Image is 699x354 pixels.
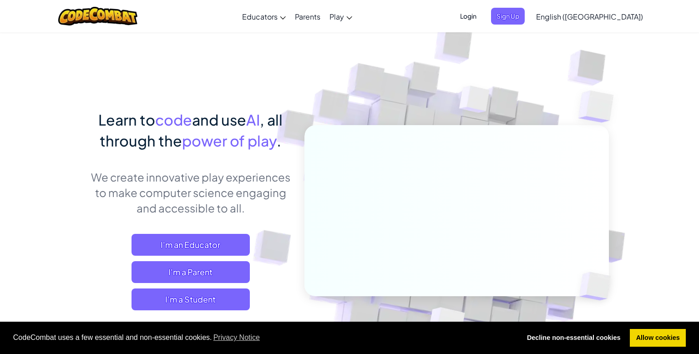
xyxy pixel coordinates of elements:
span: power of play [182,131,277,150]
span: . [277,131,281,150]
img: Overlap cubes [564,253,633,319]
span: Educators [242,12,278,21]
a: allow cookies [630,329,686,347]
a: Parents [290,4,325,29]
img: CodeCombat logo [58,7,138,25]
a: learn more about cookies [212,331,262,344]
button: Login [455,8,482,25]
span: code [155,111,192,129]
p: We create innovative play experiences to make computer science engaging and accessible to all. [90,169,291,216]
span: Play [329,12,344,21]
button: Sign Up [491,8,525,25]
img: Overlap cubes [442,68,508,136]
span: CodeCombat uses a few essential and non-essential cookies. [13,331,514,344]
a: I'm an Educator [132,234,250,256]
span: and use [192,111,246,129]
a: deny cookies [521,329,627,347]
img: Overlap cubes [560,68,639,145]
span: English ([GEOGRAPHIC_DATA]) [536,12,643,21]
a: I'm a Parent [132,261,250,283]
button: I'm a Student [132,288,250,310]
span: AI [246,111,260,129]
a: Play [325,4,357,29]
a: Educators [238,4,290,29]
a: English ([GEOGRAPHIC_DATA]) [532,4,648,29]
span: Learn to [98,111,155,129]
